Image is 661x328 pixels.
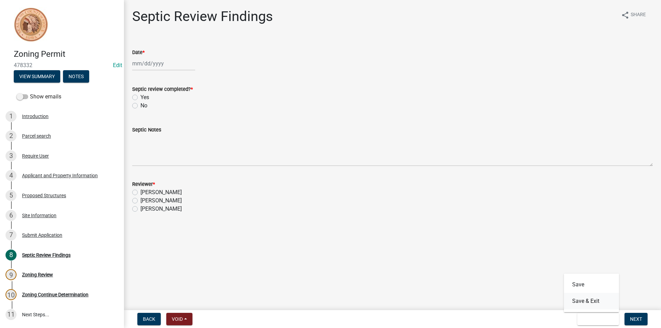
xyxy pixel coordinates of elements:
[6,269,17,280] div: 9
[140,188,182,197] label: [PERSON_NAME]
[132,128,161,133] label: Septic Notes
[143,316,155,322] span: Back
[137,313,161,325] button: Back
[6,130,17,141] div: 2
[140,205,182,213] label: [PERSON_NAME]
[6,250,17,261] div: 8
[63,74,89,80] wm-modal-confirm: Notes
[577,313,619,325] button: Save & Exit
[564,293,619,309] button: Save & Exit
[564,274,619,312] div: Save & Exit
[172,316,183,322] span: Void
[14,70,60,83] button: View Summary
[132,8,273,25] h1: Septic Review Findings
[621,11,629,19] i: share
[22,292,88,297] div: Zoning Continue Determination
[22,134,51,138] div: Parcel search
[14,74,60,80] wm-modal-confirm: Summary
[22,193,66,198] div: Proposed Structures
[564,276,619,293] button: Save
[6,309,17,320] div: 11
[22,253,71,257] div: Septic Review Findings
[22,272,53,277] div: Zoning Review
[22,114,49,119] div: Introduction
[630,316,642,322] span: Next
[166,313,192,325] button: Void
[14,62,110,68] span: 478332
[6,150,17,161] div: 3
[6,190,17,201] div: 5
[63,70,89,83] button: Notes
[631,11,646,19] span: Share
[6,111,17,122] div: 1
[6,170,17,181] div: 4
[14,49,118,59] h4: Zoning Permit
[17,93,61,101] label: Show emails
[113,62,122,68] wm-modal-confirm: Edit Application Number
[132,87,193,92] label: Septic review completed?
[132,50,145,55] label: Date
[22,154,49,158] div: Require User
[140,93,149,102] label: Yes
[22,233,62,237] div: Submit Application
[583,316,609,322] span: Save & Exit
[132,182,155,187] label: Reviewer
[6,230,17,241] div: 7
[6,210,17,221] div: 6
[140,102,147,110] label: No
[132,56,195,71] input: mm/dd/yyyy
[14,7,48,42] img: Sioux County, Iowa
[22,173,98,178] div: Applicant and Property Information
[113,62,122,68] a: Edit
[6,289,17,300] div: 10
[625,313,648,325] button: Next
[616,8,651,22] button: shareShare
[22,213,56,218] div: Site Information
[140,197,182,205] label: [PERSON_NAME]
